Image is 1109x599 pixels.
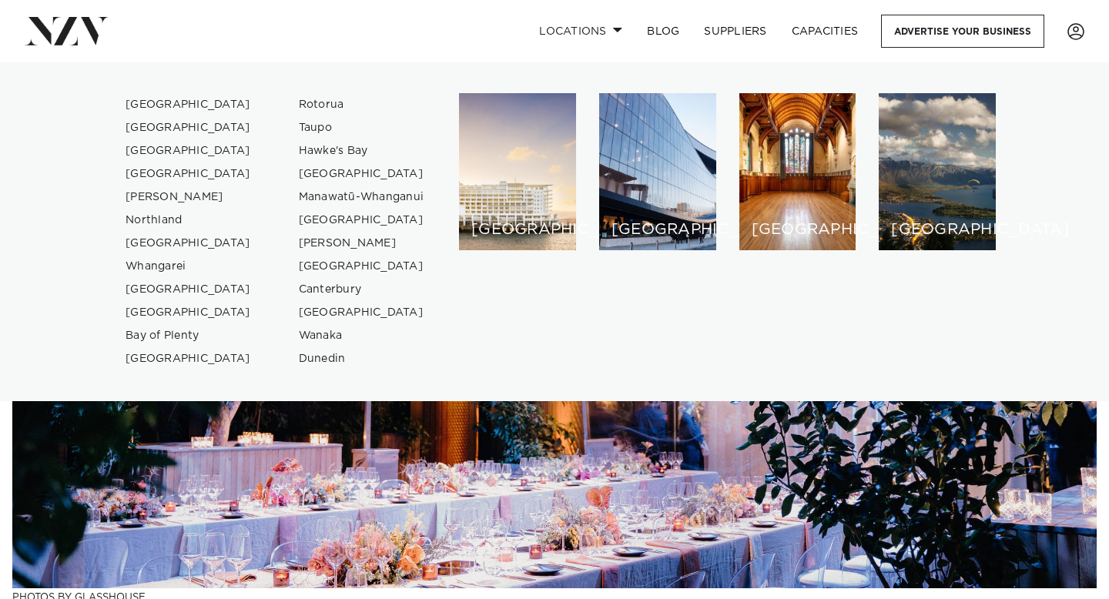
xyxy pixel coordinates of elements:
[286,347,437,370] a: Dunedin
[286,186,437,209] a: Manawatū-Whanganui
[692,15,779,48] a: SUPPLIERS
[527,15,635,48] a: Locations
[113,116,263,139] a: [GEOGRAPHIC_DATA]
[113,186,263,209] a: [PERSON_NAME]
[286,255,437,278] a: [GEOGRAPHIC_DATA]
[635,15,692,48] a: BLOG
[113,162,263,186] a: [GEOGRAPHIC_DATA]
[879,93,996,250] a: Queenstown venues [GEOGRAPHIC_DATA]
[459,93,576,250] a: Auckland venues [GEOGRAPHIC_DATA]
[25,17,109,45] img: nzv-logo.png
[286,232,437,255] a: [PERSON_NAME]
[471,222,564,238] h6: [GEOGRAPHIC_DATA]
[286,209,437,232] a: [GEOGRAPHIC_DATA]
[113,301,263,324] a: [GEOGRAPHIC_DATA]
[286,139,437,162] a: Hawke's Bay
[286,162,437,186] a: [GEOGRAPHIC_DATA]
[881,15,1044,48] a: Advertise your business
[286,116,437,139] a: Taupo
[739,93,856,250] a: Christchurch venues [GEOGRAPHIC_DATA]
[286,324,437,347] a: Wanaka
[113,324,263,347] a: Bay of Plenty
[113,232,263,255] a: [GEOGRAPHIC_DATA]
[611,222,704,238] h6: [GEOGRAPHIC_DATA]
[113,347,263,370] a: [GEOGRAPHIC_DATA]
[113,139,263,162] a: [GEOGRAPHIC_DATA]
[113,278,263,301] a: [GEOGRAPHIC_DATA]
[113,255,263,278] a: Whangarei
[599,93,716,250] a: Wellington venues [GEOGRAPHIC_DATA]
[286,301,437,324] a: [GEOGRAPHIC_DATA]
[286,278,437,301] a: Canterbury
[752,222,844,238] h6: [GEOGRAPHIC_DATA]
[891,222,983,238] h6: [GEOGRAPHIC_DATA]
[113,93,263,116] a: [GEOGRAPHIC_DATA]
[113,209,263,232] a: Northland
[286,93,437,116] a: Rotorua
[779,15,871,48] a: Capacities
